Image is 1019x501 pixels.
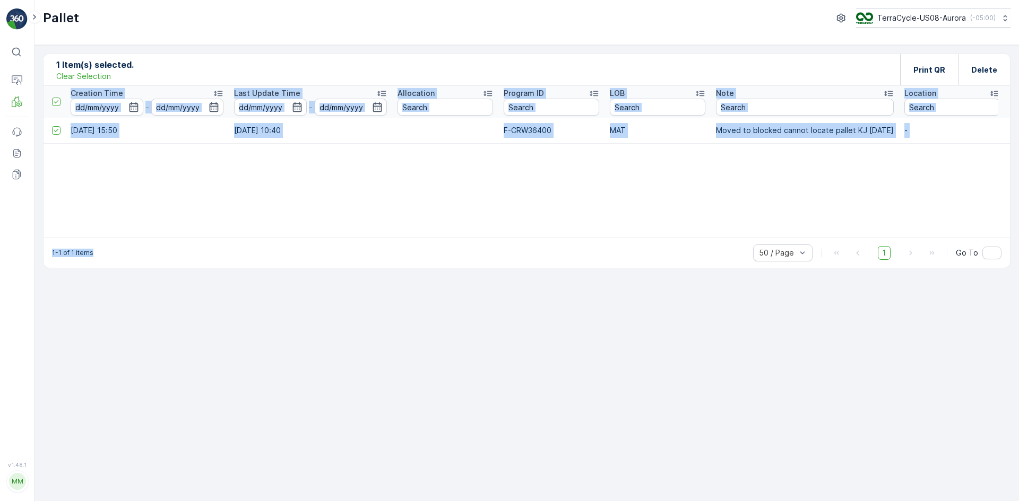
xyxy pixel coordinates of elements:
td: - [899,118,1005,143]
p: Note [716,88,734,99]
td: F-CRW36400 [498,118,605,143]
p: Creation Time [71,88,123,99]
span: FD, SC6257, [DATE], #1 [35,174,117,183]
span: FD Pallet [56,244,89,253]
span: Name : [9,174,35,183]
input: Search [504,99,599,116]
span: Material : [9,261,45,270]
span: 1 [878,246,891,260]
td: MAT [605,118,711,143]
div: MM [9,473,26,490]
span: Total Weight : [9,191,62,200]
p: 1 Item(s) selected. [56,58,134,71]
p: ( -05:00 ) [970,14,996,22]
p: LOB [610,88,625,99]
p: Clear Selection [56,71,111,82]
span: Tare Weight : [9,226,59,235]
td: [DATE] 10:40 [229,118,392,143]
span: Go To [956,248,978,258]
span: US-PI0468 I CRW36400 Flexible Plastic [45,261,192,270]
button: TerraCycle-US08-Aurora(-05:00) [856,8,1011,28]
div: Toggle Row Selected [52,126,61,135]
input: dd/mm/yyyy [234,99,307,116]
p: Location [904,88,936,99]
td: [DATE] 15:50 [65,118,229,143]
input: Search [398,99,493,116]
span: Asset Type : [9,244,56,253]
p: Delete [971,65,997,75]
span: 70 [59,226,69,235]
input: dd/mm/yyyy [71,99,143,116]
p: TerraCycle-US08-Aurora [877,13,966,23]
p: Pallet [43,10,79,27]
p: - [309,101,313,113]
p: FD, SC6257, [DATE], #1 [461,9,557,22]
img: logo [6,8,28,30]
p: Allocation [398,88,435,99]
p: 1-1 of 1 items [52,249,93,257]
input: Search [716,99,894,116]
p: Program ID [504,88,544,99]
input: dd/mm/yyyy [151,99,224,116]
p: - [145,101,149,113]
input: Search [610,99,705,116]
p: Last Update Time [234,88,300,99]
span: 330 [56,209,70,218]
span: 400 [62,191,77,200]
button: MM [6,470,28,493]
p: Print QR [913,65,945,75]
td: Moved to blocked cannot locate pallet KJ [DATE] [711,118,899,143]
input: dd/mm/yyyy [315,99,387,116]
span: v 1.48.1 [6,462,28,468]
img: image_ci7OI47.png [856,12,873,24]
span: Net Weight : [9,209,56,218]
input: Search [904,99,1000,116]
